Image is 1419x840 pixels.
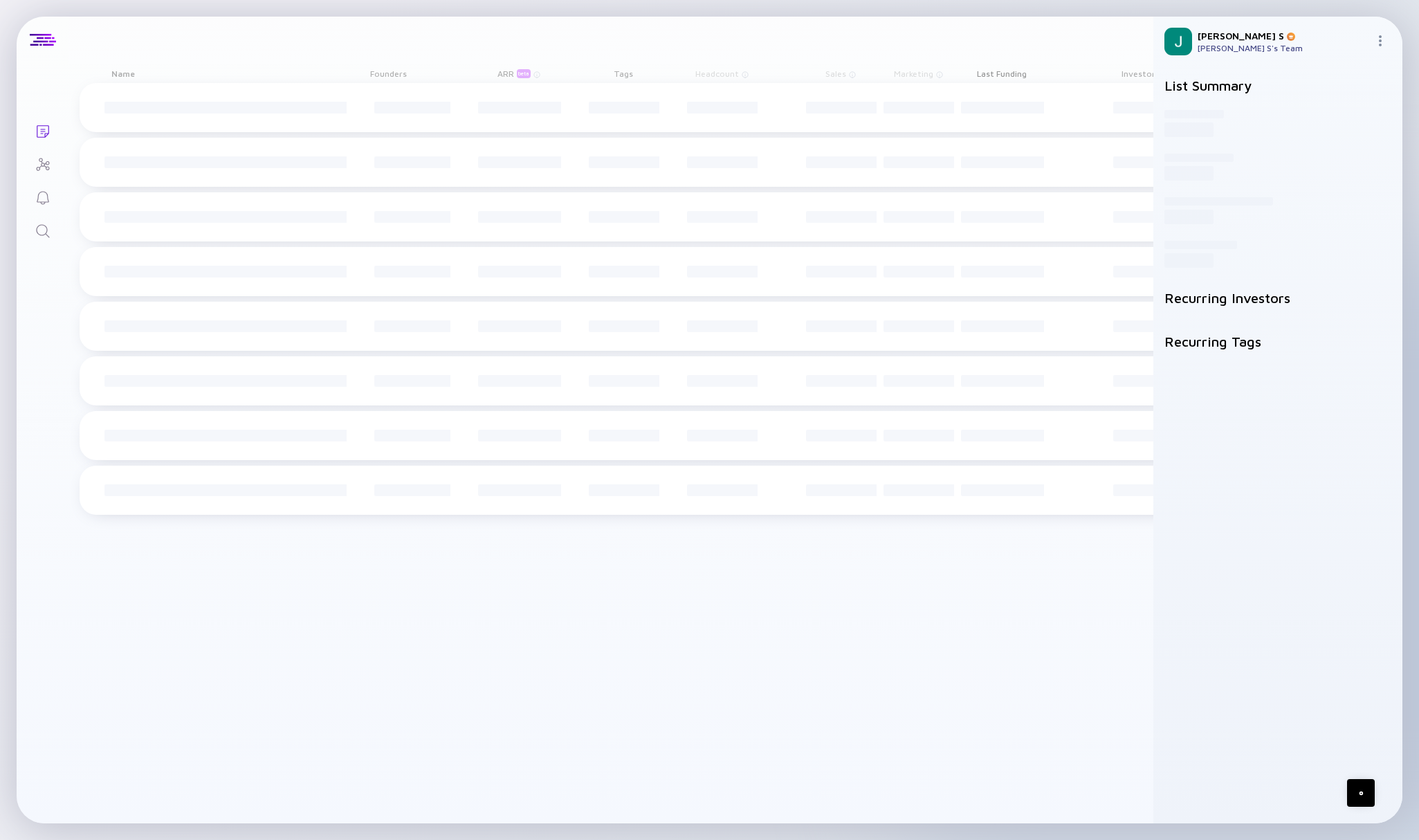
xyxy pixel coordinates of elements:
[825,69,846,79] span: Sales
[1164,334,1391,349] h2: Recurring Tags
[977,69,1027,79] span: Last Funding
[1164,77,1391,93] h2: List Summary
[17,147,68,180] a: Investor Map
[497,69,533,78] div: ARR
[585,64,662,83] div: Tags
[370,64,453,83] div: Founders
[1198,30,1369,42] div: [PERSON_NAME] S
[17,113,68,147] a: Lists
[695,69,739,79] span: Headcount
[17,180,68,213] a: Reminders
[1109,64,1171,83] div: Investors
[517,69,531,78] div: beta
[894,69,933,79] span: Marketing
[1375,35,1386,46] img: Menu
[1164,290,1391,306] h2: Recurring Investors
[1164,28,1192,55] img: Jon Profile Picture
[17,213,68,246] a: Search
[100,64,349,83] div: Name
[1198,43,1369,53] div: [PERSON_NAME] S's Team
